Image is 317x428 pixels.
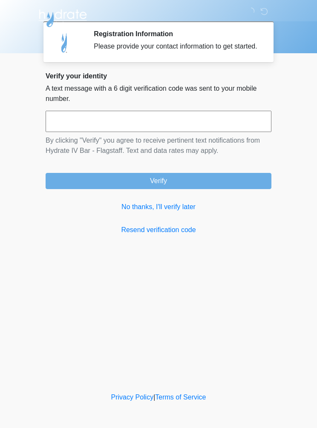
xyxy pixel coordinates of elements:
div: Please provide your contact information to get started. [94,41,259,52]
h2: Verify your identity [46,72,271,80]
img: Hydrate IV Bar - Flagstaff Logo [37,6,88,28]
a: Resend verification code [46,225,271,235]
p: By clicking "Verify" you agree to receive pertinent text notifications from Hydrate IV Bar - Flag... [46,135,271,156]
a: | [153,394,155,401]
button: Verify [46,173,271,189]
a: Terms of Service [155,394,206,401]
a: No thanks, I'll verify later [46,202,271,212]
a: Privacy Policy [111,394,154,401]
p: A text message with a 6 digit verification code was sent to your mobile number. [46,83,271,104]
img: Agent Avatar [52,30,78,55]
